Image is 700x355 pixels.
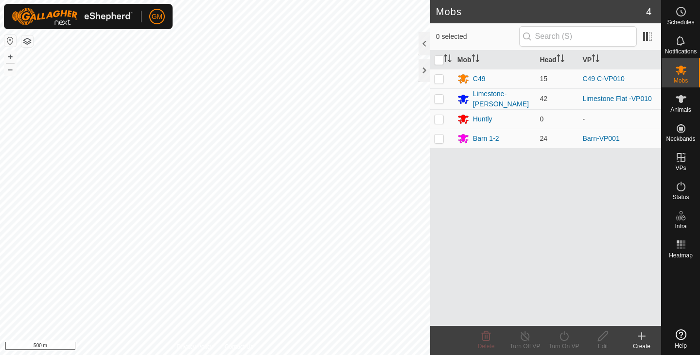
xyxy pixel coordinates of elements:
[672,194,689,200] span: Status
[478,343,495,350] span: Delete
[662,325,700,353] a: Help
[473,89,532,109] div: Limestone-[PERSON_NAME]
[674,78,688,84] span: Mobs
[536,51,578,69] th: Head
[21,35,33,47] button: Map Layers
[519,26,637,47] input: Search (S)
[582,135,619,142] a: Barn-VP001
[436,32,519,42] span: 0 selected
[622,342,661,351] div: Create
[578,109,661,129] td: -
[473,114,492,124] div: Huntly
[592,56,599,64] p-sorticon: Activate to sort
[583,342,622,351] div: Edit
[540,135,547,142] span: 24
[557,56,564,64] p-sorticon: Activate to sort
[675,165,686,171] span: VPs
[540,115,543,123] span: 0
[152,12,163,22] span: GM
[176,342,213,351] a: Privacy Policy
[540,75,547,83] span: 15
[582,95,651,102] a: Limestone Flat -VP010
[225,342,253,351] a: Contact Us
[436,6,646,17] h2: Mobs
[454,51,536,69] th: Mob
[4,64,16,75] button: –
[444,56,452,64] p-sorticon: Activate to sort
[4,35,16,47] button: Reset Map
[646,4,651,19] span: 4
[582,75,624,83] a: C49 C-VP010
[544,342,583,351] div: Turn On VP
[472,56,479,64] p-sorticon: Activate to sort
[473,134,499,144] div: Barn 1-2
[473,74,486,84] div: C49
[540,95,547,102] span: 42
[578,51,661,69] th: VP
[670,107,691,113] span: Animals
[669,253,693,258] span: Heatmap
[4,51,16,63] button: +
[506,342,544,351] div: Turn Off VP
[665,49,697,54] span: Notifications
[675,343,687,349] span: Help
[666,136,695,142] span: Neckbands
[675,223,686,229] span: Infra
[667,19,694,25] span: Schedules
[12,8,133,25] img: Gallagher Logo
